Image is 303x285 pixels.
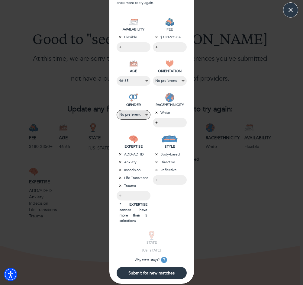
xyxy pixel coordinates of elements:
[117,102,150,107] p: GENDER
[165,59,174,68] img: ORIENTATION
[117,27,150,32] p: AVAILABILITY
[153,34,187,40] p: $180-$350+
[153,144,187,149] p: STYLE
[147,231,156,240] img: STATE
[135,248,169,253] p: [US_STATE]
[153,152,187,157] p: Body-based
[117,183,150,188] p: Trauma
[160,255,169,264] button: tooltip
[153,167,187,173] p: Reflective
[153,110,187,115] p: White
[135,255,169,264] p: Why state stays?
[119,270,184,276] span: Submit for new matches
[165,18,174,27] img: FEE
[117,159,150,165] p: Anxiety
[4,268,17,281] div: Accessibility Menu
[117,175,150,181] p: Life Transitions
[117,34,150,40] p: Flexible
[161,135,178,144] img: STYLE
[153,68,187,74] p: ORIENTATION
[117,200,150,223] p: * EXPERTISE cannot have more than 5 selections
[129,93,138,102] img: GENDER
[117,68,150,74] p: AGE
[165,93,174,102] img: RACE/ETHNICITY
[153,27,187,32] p: FEE
[117,267,187,279] button: Submit for new matches
[117,152,150,157] p: ADD/ADHD
[153,159,187,165] p: Directive
[129,135,138,144] img: EXPERTISE
[117,167,150,173] p: Indecision
[117,144,150,149] p: EXPERTISE
[153,102,187,107] p: RACE/ETHNICITY
[129,18,138,27] img: AVAILABILITY
[135,240,169,245] p: STATE
[129,59,138,68] img: AGE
